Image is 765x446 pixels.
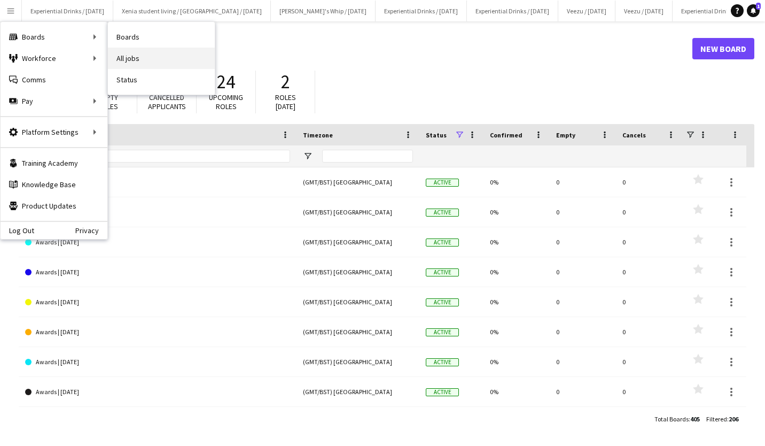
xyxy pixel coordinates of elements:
[296,167,419,197] div: (GMT/BST) [GEOGRAPHIC_DATA]
[296,257,419,287] div: (GMT/BST) [GEOGRAPHIC_DATA]
[550,407,616,436] div: 0
[483,197,550,227] div: 0%
[616,167,682,197] div: 0
[25,407,290,437] a: Awards | [DATE]
[654,409,700,429] div: :
[25,197,290,227] a: Awards | [DATE]
[108,69,215,90] a: Status
[616,197,682,227] div: 0
[550,287,616,317] div: 0
[467,1,558,21] button: Experiential Drinks / [DATE]
[322,150,413,163] input: Timezone Filter Input
[275,93,296,111] span: Roles [DATE]
[483,407,550,436] div: 0%
[558,1,615,21] button: Veezu / [DATE]
[616,377,682,406] div: 0
[296,227,419,257] div: (GMT/BST) [GEOGRAPHIC_DATA]
[25,347,290,377] a: Awards | [DATE]
[747,4,760,17] a: 1
[483,287,550,317] div: 0%
[706,409,738,429] div: :
[25,167,290,197] a: Awards
[616,257,682,287] div: 0
[271,1,376,21] button: [PERSON_NAME]'s Whip / [DATE]
[19,41,692,57] h1: Boards
[44,150,290,163] input: Board name Filter Input
[616,347,682,376] div: 0
[296,317,419,347] div: (GMT/BST) [GEOGRAPHIC_DATA]
[1,48,107,69] div: Workforce
[296,377,419,406] div: (GMT/BST) [GEOGRAPHIC_DATA]
[281,70,290,94] span: 2
[483,317,550,347] div: 0%
[426,239,459,247] span: Active
[296,407,419,436] div: (GMT/BST) [GEOGRAPHIC_DATA]
[550,317,616,347] div: 0
[426,131,447,139] span: Status
[296,287,419,317] div: (GMT/BST) [GEOGRAPHIC_DATA]
[108,48,215,69] a: All jobs
[426,328,459,336] span: Active
[690,415,700,423] span: 405
[113,1,271,21] button: Xenia student living / [GEOGRAPHIC_DATA] / [DATE]
[692,38,754,59] a: New Board
[25,287,290,317] a: Awards | [DATE]
[75,226,107,235] a: Privacy
[1,152,107,174] a: Training Academy
[673,1,764,21] button: Experiential Drinks / [DATE]
[296,347,419,376] div: (GMT/BST) [GEOGRAPHIC_DATA]
[729,415,738,423] span: 206
[1,195,107,217] a: Product Updates
[1,174,107,195] a: Knowledge Base
[303,131,333,139] span: Timezone
[426,358,459,366] span: Active
[483,167,550,197] div: 0%
[550,167,616,197] div: 0
[1,26,107,48] div: Boards
[483,227,550,257] div: 0%
[616,287,682,317] div: 0
[483,347,550,376] div: 0%
[426,179,459,187] span: Active
[550,257,616,287] div: 0
[550,227,616,257] div: 0
[217,70,235,94] span: 24
[1,90,107,112] div: Pay
[550,347,616,376] div: 0
[483,257,550,287] div: 0%
[426,268,459,276] span: Active
[376,1,467,21] button: Experiential Drinks / [DATE]
[654,415,689,423] span: Total Boards
[108,26,215,48] a: Boards
[25,377,290,407] a: Awards | [DATE]
[426,209,459,217] span: Active
[616,407,682,436] div: 0
[303,151,313,161] button: Open Filter Menu
[615,1,673,21] button: Veezu / [DATE]
[756,3,761,10] span: 1
[1,69,107,90] a: Comms
[490,131,522,139] span: Confirmed
[22,1,113,21] button: Experiential Drinks / [DATE]
[1,226,34,235] a: Log Out
[25,257,290,287] a: Awards | [DATE]
[209,93,243,111] span: Upcoming roles
[706,415,727,423] span: Filtered
[25,317,290,347] a: Awards | [DATE]
[296,197,419,227] div: (GMT/BST) [GEOGRAPHIC_DATA]
[616,317,682,347] div: 0
[616,227,682,257] div: 0
[25,227,290,257] a: Awards | [DATE]
[426,388,459,396] span: Active
[550,377,616,406] div: 0
[426,298,459,306] span: Active
[483,377,550,406] div: 0%
[1,121,107,143] div: Platform Settings
[622,131,646,139] span: Cancels
[148,93,186,111] span: Cancelled applicants
[550,197,616,227] div: 0
[556,131,575,139] span: Empty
